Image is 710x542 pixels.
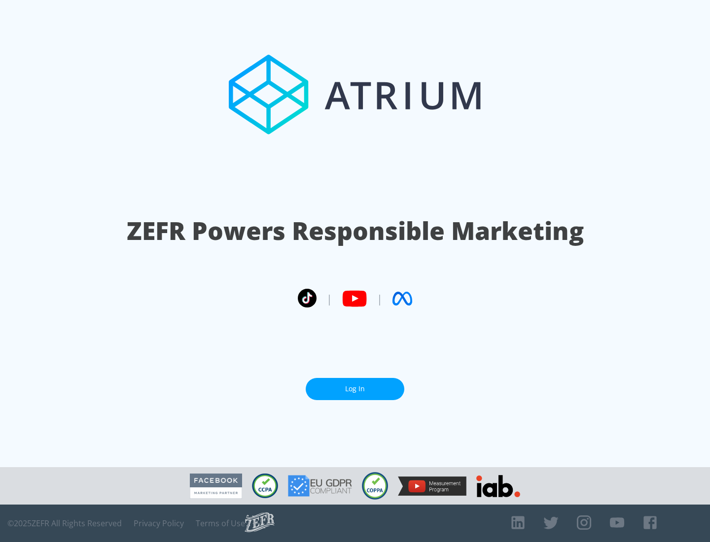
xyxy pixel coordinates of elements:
img: IAB [476,475,520,497]
h1: ZEFR Powers Responsible Marketing [127,214,584,248]
img: CCPA Compliant [252,474,278,498]
span: | [326,291,332,306]
a: Privacy Policy [134,518,184,528]
span: © 2025 ZEFR All Rights Reserved [7,518,122,528]
a: Terms of Use [196,518,245,528]
img: Facebook Marketing Partner [190,474,242,499]
span: | [377,291,383,306]
img: COPPA Compliant [362,472,388,500]
a: Log In [306,378,404,400]
img: GDPR Compliant [288,475,352,497]
img: YouTube Measurement Program [398,476,466,496]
